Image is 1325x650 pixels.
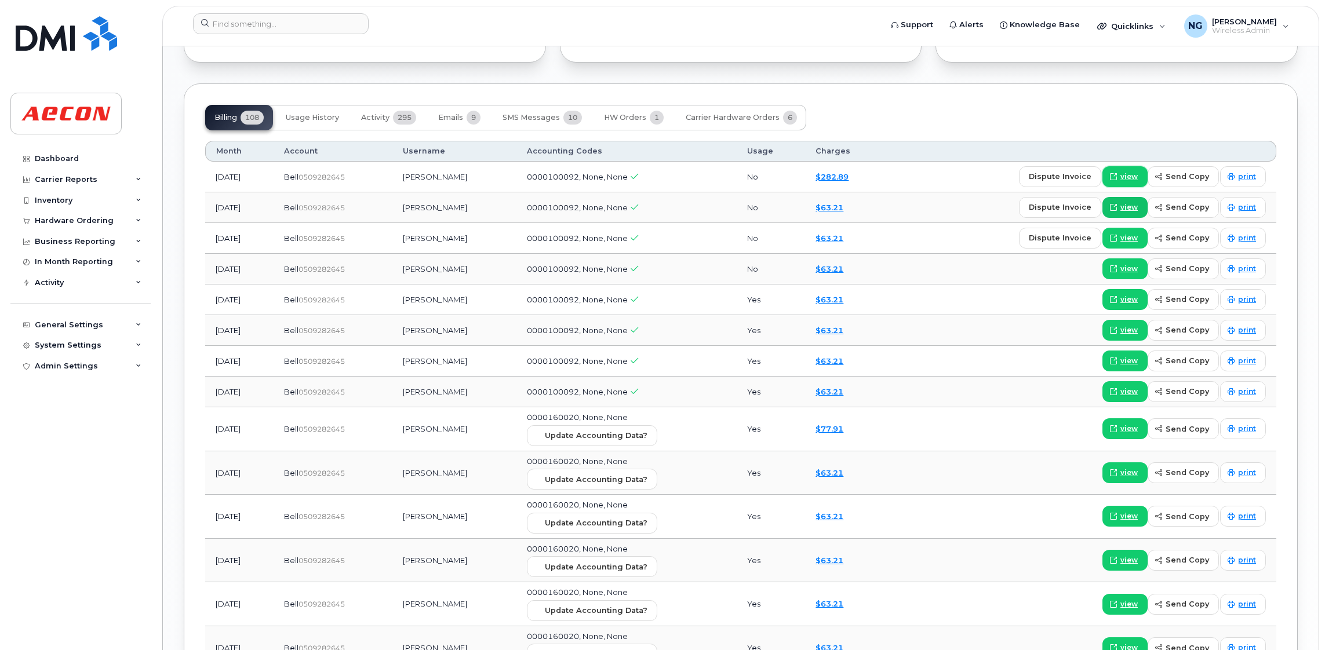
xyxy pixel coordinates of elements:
[737,315,805,346] td: Yes
[284,556,299,565] span: Bell
[205,539,274,583] td: [DATE]
[737,162,805,192] td: No
[1220,289,1266,310] a: print
[686,113,780,122] span: Carrier Hardware Orders
[737,539,805,583] td: Yes
[1102,381,1148,402] a: view
[816,424,843,433] a: $77.91
[1148,418,1219,439] button: send copy
[1166,355,1209,366] span: send copy
[438,113,463,122] span: Emails
[205,407,274,451] td: [DATE]
[299,600,345,608] span: 0509282645
[284,295,299,304] span: Bell
[527,326,628,335] span: 0000100092, None, None
[1120,356,1138,366] span: view
[1220,418,1266,439] a: print
[1238,386,1256,397] span: print
[299,469,345,477] span: 0509282645
[299,265,345,273] span: 0509282645
[205,141,274,162] th: Month
[1102,197,1148,218] a: view
[205,192,274,223] td: [DATE]
[1120,511,1138,521] span: view
[650,111,664,125] span: 1
[1102,506,1148,527] a: view
[527,425,657,446] button: Update Accounting Data?
[527,600,657,621] button: Update Accounting Data?
[545,605,647,616] span: Update Accounting Data?
[1102,350,1148,371] a: view
[392,407,516,451] td: [PERSON_NAME]
[205,495,274,539] td: [DATE]
[284,356,299,366] span: Bell
[1166,554,1209,565] span: send copy
[527,264,628,273] span: 0000100092, None, None
[1212,26,1277,35] span: Wireless Admin
[392,539,516,583] td: [PERSON_NAME]
[1102,320,1148,341] a: view
[1220,462,1266,483] a: print
[527,457,628,466] span: 0000160020, None, None
[816,203,843,212] a: $63.21
[1148,381,1219,402] button: send copy
[1220,258,1266,279] a: print
[1238,423,1256,434] span: print
[604,113,646,122] span: HW Orders
[1238,356,1256,366] span: print
[883,13,941,36] a: Support
[205,162,274,192] td: [DATE]
[1102,462,1148,483] a: view
[1120,386,1138,397] span: view
[737,451,805,495] td: Yes
[527,233,628,243] span: 0000100092, None, None
[299,357,345,366] span: 0509282645
[299,295,345,304] span: 0509282645
[1029,232,1091,243] span: dispute invoice
[1029,171,1091,182] span: dispute invoice
[1220,197,1266,218] a: print
[1120,468,1138,478] span: view
[1220,594,1266,615] a: print
[816,326,843,335] a: $63.21
[1238,202,1256,213] span: print
[392,254,516,284] td: [PERSON_NAME]
[1102,166,1148,187] a: view
[1102,594,1148,615] a: view
[1166,324,1209,335] span: send copy
[737,254,805,284] td: No
[1166,423,1209,434] span: send copy
[1166,263,1209,274] span: send copy
[816,233,843,243] a: $63.21
[1102,289,1148,310] a: view
[1019,166,1101,187] button: dispute invoice
[1238,294,1256,305] span: print
[527,631,628,641] span: 0000160020, None, None
[1148,462,1219,483] button: send copy
[816,512,843,521] a: $63.21
[737,223,805,254] td: No
[392,582,516,626] td: [PERSON_NAME]
[299,512,345,521] span: 0509282645
[284,172,299,181] span: Bell
[392,192,516,223] td: [PERSON_NAME]
[1120,171,1138,182] span: view
[527,556,657,577] button: Update Accounting Data?
[284,264,299,273] span: Bell
[299,556,345,565] span: 0509282645
[527,356,628,366] span: 0000100092, None, None
[816,387,843,396] a: $63.21
[527,172,628,181] span: 0000100092, None, None
[1220,320,1266,341] a: print
[392,141,516,162] th: Username
[959,19,984,31] span: Alerts
[205,223,274,254] td: [DATE]
[1166,171,1209,182] span: send copy
[527,412,628,422] span: 0000160020, None, None
[1120,202,1138,213] span: view
[1238,468,1256,478] span: print
[1166,511,1209,522] span: send copy
[1238,233,1256,243] span: print
[783,111,797,125] span: 6
[284,424,299,433] span: Bell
